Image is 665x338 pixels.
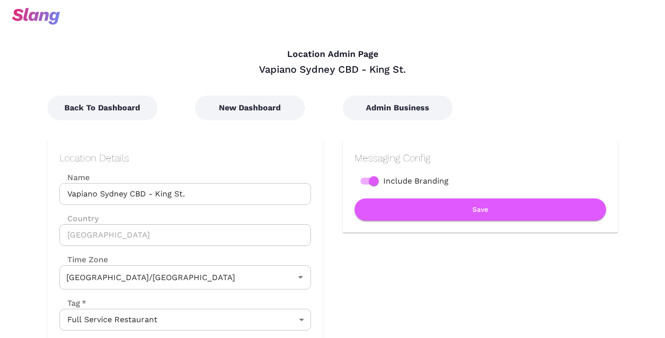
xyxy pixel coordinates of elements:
label: Tag [59,297,86,309]
h2: Location Details [59,152,311,164]
img: svg+xml;base64,PHN2ZyB3aWR0aD0iOTciIGhlaWdodD0iMzQiIHZpZXdCb3g9IjAgMCA5NyAzNCIgZmlsbD0ibm9uZSIgeG... [12,8,60,25]
a: New Dashboard [195,103,305,112]
a: Back To Dashboard [48,103,157,112]
div: Vapiano Sydney CBD - King St. [48,63,618,76]
a: Admin Business [343,103,453,112]
button: Admin Business [343,96,453,120]
label: Country [59,213,311,224]
button: Open [294,270,307,284]
div: Full Service Restaurant [59,309,311,331]
span: Include Branding [383,175,449,187]
label: Name [59,172,311,183]
button: New Dashboard [195,96,305,120]
label: Time Zone [59,254,311,265]
h2: Messaging Config [355,152,606,164]
button: Back To Dashboard [48,96,157,120]
h4: Location Admin Page [48,49,618,60]
button: Save [355,198,606,221]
